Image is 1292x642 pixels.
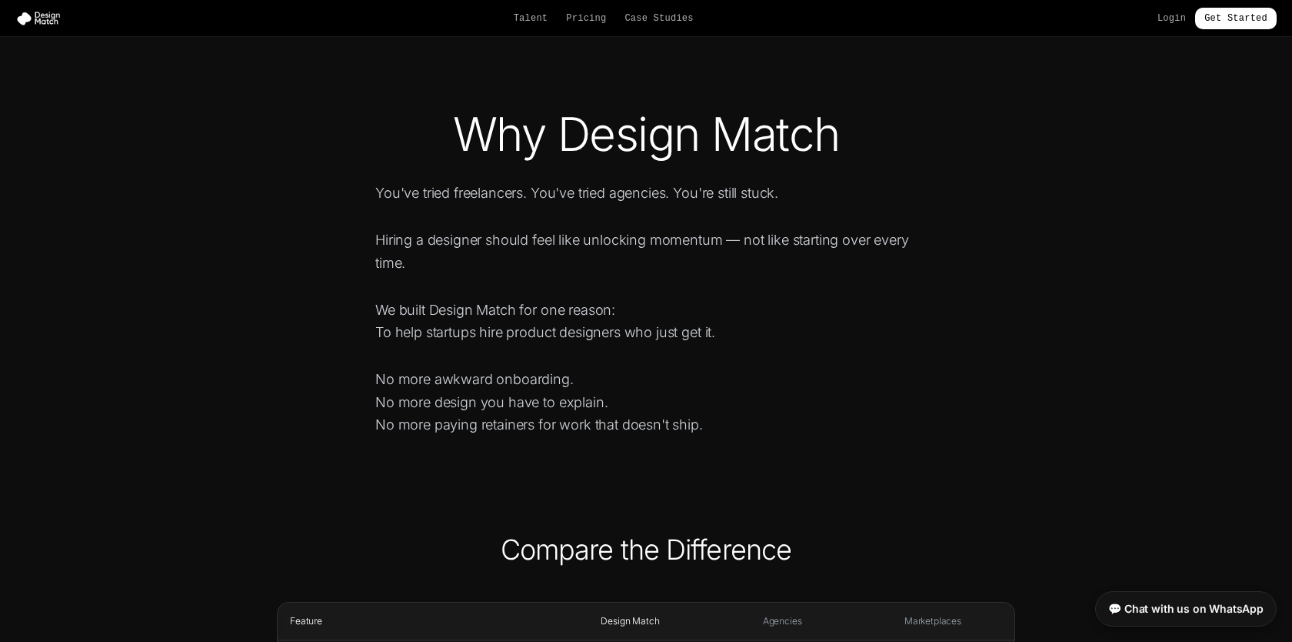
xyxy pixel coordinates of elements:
[375,299,941,344] p: We built Design Match for one reason: To help startups hire product designers who just get it.
[1157,12,1186,25] a: Login
[566,12,606,25] a: Pricing
[851,603,1014,640] th: Marketplaces
[375,229,941,274] p: Hiring a designer should feel like unlocking momentum — not like starting over every time.
[624,12,693,25] a: Case Studies
[278,603,547,640] th: Feature
[375,368,941,436] p: No more awkward onboarding. No more design you have to explain. No more paying retainers for work...
[375,182,941,204] p: You've tried freelancers. You've tried agencies. You're still stuck.
[547,603,713,640] th: Design Match
[326,111,966,157] h1: Why Design Match
[514,12,548,25] a: Talent
[1095,591,1277,627] a: 💬 Chat with us on WhatsApp
[15,11,68,26] img: Design Match
[1195,8,1277,29] a: Get Started
[277,534,1015,565] h2: Compare the Difference
[714,603,851,640] th: Agencies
